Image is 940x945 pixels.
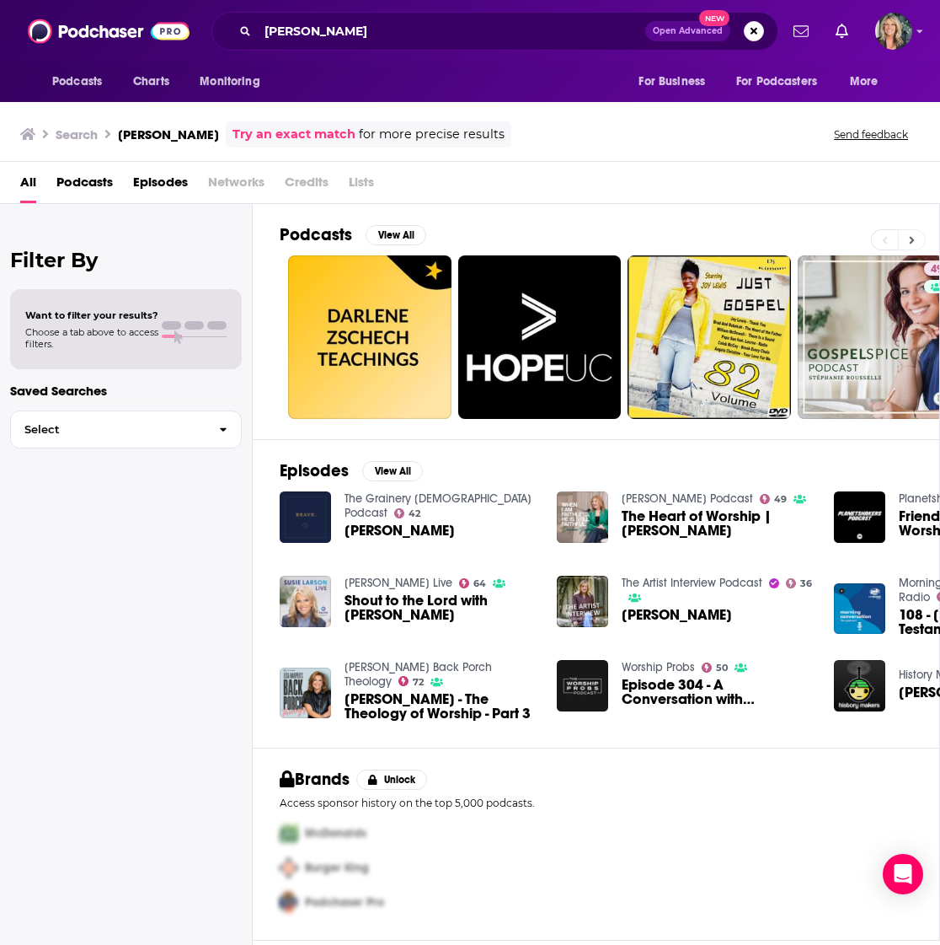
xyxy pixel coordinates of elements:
[280,224,426,245] a: PodcastsView All
[52,70,102,94] span: Podcasts
[208,169,264,203] span: Networks
[645,21,730,41] button: Open AdvancedNew
[716,664,728,672] span: 50
[25,309,158,321] span: Want to filter your results?
[11,424,206,435] span: Select
[20,169,36,203] a: All
[344,692,537,721] a: Darlene Zschech - The Theology of Worship - Part 3
[133,169,188,203] a: Episodes
[10,248,242,272] h2: Filter By
[557,660,608,711] img: Episode 304 - A Conversation with Darlene Zschech
[829,127,913,142] button: Send feedback
[25,326,158,350] span: Choose a tab above to access filters.
[344,524,455,538] a: Darlene Zschech
[838,66,900,98] button: open menu
[557,491,608,543] img: The Heart of Worship | Darlene Zschech
[10,411,242,448] button: Select
[622,509,814,538] a: The Heart of Worship | Darlene Zschech
[800,580,812,588] span: 36
[702,663,729,673] a: 50
[40,66,124,98] button: open menu
[28,15,190,47] img: Podchaser - Follow, Share and Rate Podcasts
[280,769,350,790] h2: Brands
[473,580,486,588] span: 64
[829,17,855,46] a: Show notifications dropdown
[280,576,331,627] img: Shout to the Lord with Darlene Zschech
[850,70,879,94] span: More
[459,578,487,588] a: 64
[834,583,885,635] img: 108 - Darlene Zschech: Testament
[280,491,331,543] img: Darlene Zschech
[344,692,537,721] span: [PERSON_NAME] - The Theology of Worship - Part 3
[774,496,787,503] span: 49
[273,851,305,885] img: Second Pro Logo
[285,169,328,203] span: Credits
[622,608,732,622] a: Darlene Zschech
[875,13,912,50] span: Logged in as lisa.beech
[359,125,505,144] span: for more precise results
[834,660,885,711] img: Darlene Zschech
[622,660,695,674] a: Worship Probs
[344,593,537,622] span: Shout to the Lord with [PERSON_NAME]
[280,460,349,481] h2: Episodes
[280,460,423,481] a: EpisodesView All
[653,27,723,35] span: Open Advanced
[622,576,762,590] a: The Artist Interview Podcast
[394,508,421,518] a: 42
[875,13,912,50] img: User Profile
[122,66,179,98] a: Charts
[280,668,331,719] a: Darlene Zschech - The Theology of Worship - Part 3
[56,169,113,203] a: Podcasts
[344,593,537,622] a: Shout to the Lord with Darlene Zschech
[786,578,813,588] a: 36
[622,678,814,706] a: Episode 304 - A Conversation with Darlene Zschech
[409,510,420,518] span: 42
[118,126,219,142] h3: [PERSON_NAME]
[349,169,374,203] span: Lists
[362,461,423,481] button: View All
[622,678,814,706] span: Episode 304 - A Conversation with [PERSON_NAME]
[725,66,841,98] button: open menu
[627,66,726,98] button: open menu
[305,826,366,840] span: McDonalds
[258,18,645,45] input: Search podcasts, credits, & more...
[10,383,242,399] p: Saved Searches
[875,13,912,50] button: Show profile menu
[622,608,732,622] span: [PERSON_NAME]
[200,70,259,94] span: Monitoring
[366,225,426,245] button: View All
[280,224,352,245] h2: Podcasts
[356,770,428,790] button: Unlock
[622,509,814,538] span: The Heart of Worship | [PERSON_NAME]
[188,66,281,98] button: open menu
[883,854,923,894] div: Open Intercom Messenger
[211,12,778,51] div: Search podcasts, credits, & more...
[305,895,384,910] span: Podchaser Pro
[133,70,169,94] span: Charts
[280,797,912,809] p: Access sponsor history on the top 5,000 podcasts.
[344,660,492,689] a: Lisa Harper's Back Porch Theology
[273,816,305,851] img: First Pro Logo
[344,576,452,590] a: Susie Larson Live
[736,70,817,94] span: For Podcasters
[344,524,455,538] span: [PERSON_NAME]
[834,491,885,543] img: Friends Of Planetshakers | Worship Series - Darlene Zschech
[787,17,815,46] a: Show notifications dropdown
[232,125,355,144] a: Try an exact match
[56,126,98,142] h3: Search
[760,494,788,504] a: 49
[557,576,608,627] img: Darlene Zschech
[699,10,729,26] span: New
